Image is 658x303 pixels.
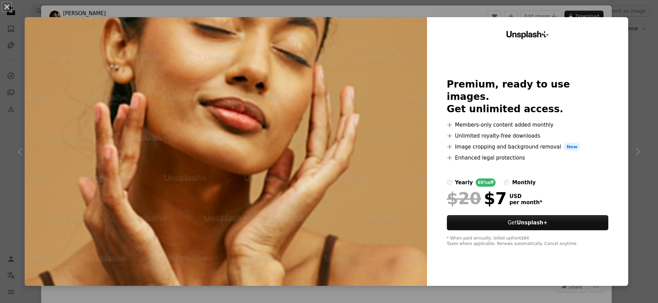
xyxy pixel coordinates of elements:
li: Image cropping and background removal [447,143,609,151]
div: yearly [455,178,473,187]
div: 65% off [476,178,496,187]
span: USD [510,193,543,199]
li: Unlimited royalty-free downloads [447,132,609,140]
div: * When paid annually, billed upfront $84 Taxes where applicable. Renews automatically. Cancel any... [447,236,609,247]
span: per month * [510,199,543,206]
li: Members-only content added monthly [447,121,609,129]
strong: Unsplash+ [517,220,548,226]
li: Enhanced legal protections [447,154,609,162]
h2: Premium, ready to use images. Get unlimited access. [447,78,609,115]
span: New [564,143,580,151]
input: yearly65%off [447,180,452,185]
div: $7 [447,189,507,207]
span: $20 [447,189,481,207]
input: monthly [504,180,509,185]
button: GetUnsplash+ [447,215,609,230]
div: monthly [512,178,536,187]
